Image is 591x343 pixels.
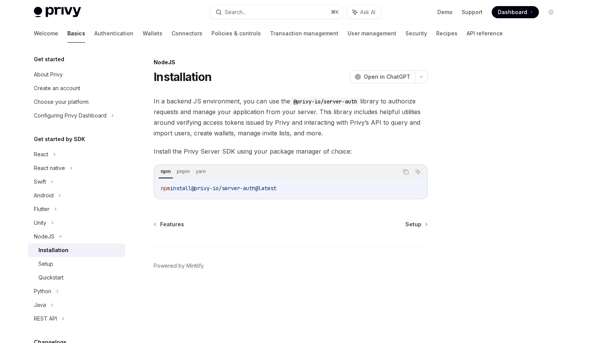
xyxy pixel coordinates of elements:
span: @privy-io/server-auth@latest [191,185,276,192]
h5: Get started [34,55,64,64]
div: Choose your platform [34,97,89,106]
div: Android [34,191,54,200]
div: NodeJS [34,232,54,241]
a: Installation [28,243,125,257]
button: Open in ChatGPT [350,70,415,83]
button: Search...⌘K [210,5,343,19]
div: npm [159,167,173,176]
div: Installation [38,246,68,255]
span: ⌘ K [331,9,339,15]
a: Setup [405,221,427,228]
a: Powered by Mintlify [154,262,204,270]
div: NodeJS [154,59,428,66]
a: Transaction management [270,24,338,43]
a: Authentication [94,24,133,43]
a: API reference [467,24,503,43]
a: Quickstart [28,271,125,284]
div: Configuring Privy Dashboard [34,111,106,120]
a: Demo [437,8,453,16]
a: Setup [28,257,125,271]
button: Copy the contents from the code block [401,167,411,177]
a: Basics [67,24,85,43]
h5: Get started by SDK [34,135,85,144]
button: Toggle dark mode [545,6,557,18]
span: In a backend JS environment, you can use the library to authorize requests and manage your applic... [154,96,428,138]
img: light logo [34,7,81,17]
span: npm [161,185,170,192]
code: @privy-io/server-auth [290,97,360,106]
span: install [170,185,191,192]
a: User management [348,24,396,43]
div: About Privy [34,70,63,79]
a: Create an account [28,81,125,95]
button: Ask AI [413,167,423,177]
div: Flutter [34,205,49,214]
div: yarn [194,167,208,176]
div: Java [34,300,46,310]
div: REST API [34,314,57,323]
div: Quickstart [38,273,64,282]
div: Search... [225,8,246,17]
div: Unity [34,218,46,227]
a: Wallets [143,24,162,43]
a: Recipes [436,24,458,43]
span: Features [160,221,184,228]
span: Dashboard [498,8,527,16]
h1: Installation [154,70,211,84]
div: Create an account [34,84,80,93]
button: Ask AI [347,5,381,19]
a: Support [462,8,483,16]
a: Features [154,221,184,228]
div: Python [34,287,51,296]
div: React native [34,164,65,173]
span: Install the Privy Server SDK using your package manager of choice: [154,146,428,157]
a: Dashboard [492,6,539,18]
span: Open in ChatGPT [364,73,410,81]
a: Connectors [172,24,202,43]
span: Ask AI [360,8,375,16]
div: pnpm [175,167,192,176]
a: Security [405,24,427,43]
a: Welcome [34,24,58,43]
span: Setup [405,221,421,228]
div: Setup [38,259,53,268]
a: Choose your platform [28,95,125,109]
div: Swift [34,177,46,186]
a: About Privy [28,68,125,81]
a: Policies & controls [211,24,261,43]
div: React [34,150,48,159]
